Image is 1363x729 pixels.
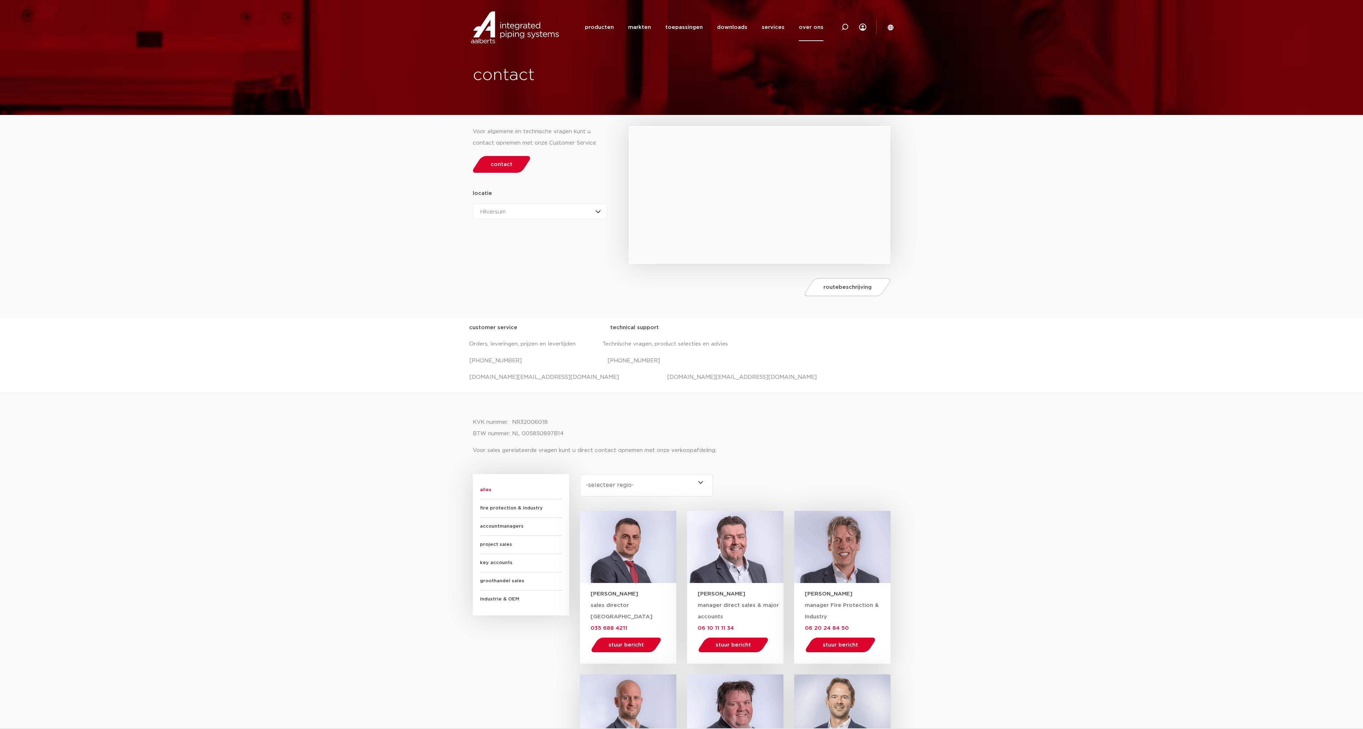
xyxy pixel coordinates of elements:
span: contact [491,162,512,167]
span: routebeschrijving [823,285,872,290]
a: 06 10 11 11 34 [698,625,734,631]
p: Voor sales gerelateerde vragen kunt u direct contact opnemen met onze verkoopafdeling: [473,445,891,456]
span: manager Fire Protection & Industry [805,603,879,619]
a: toepassingen [665,14,703,41]
span: key accounts [480,554,562,572]
a: over ons [799,14,823,41]
a: markten [628,14,651,41]
a: 06 20 24 84 50 [805,625,849,631]
span: groothandel sales [480,572,562,590]
span: stuur bericht [716,642,751,648]
a: contact [471,156,532,173]
span: project sales [480,536,562,554]
span: industrie & OEM [480,590,562,608]
span: fire protection & industry [480,499,562,518]
strong: locatie [473,191,492,196]
a: 035 688 4211 [591,625,627,631]
span: stuur bericht [608,642,644,648]
span: Hilversum [480,209,506,215]
h1: contact [473,64,708,87]
a: routebeschrijving [803,278,893,296]
a: producten [585,14,614,41]
p: KVK nummer: NR32006018 BTW nummer: NL 005850897B14 [473,417,891,439]
span: 06 10 11 11 34 [698,625,734,631]
h3: [PERSON_NAME] [805,590,891,598]
span: sales director [GEOGRAPHIC_DATA] [591,603,652,619]
div: my IPS [859,13,866,41]
span: 035 688 4211 [591,625,627,631]
div: Voor algemene en technische vragen kunt u contact opnemen met onze Customer Service [473,126,608,149]
p: Orders, leveringen, prijzen en levertijden Technische vragen, product selecties en advies [469,338,894,350]
a: downloads [717,14,747,41]
nav: Menu [585,14,823,41]
h3: [PERSON_NAME] [591,590,676,598]
strong: customer service technical support [469,325,659,330]
span: stuur bericht [823,642,858,648]
span: accountmanagers [480,518,562,536]
h3: [PERSON_NAME] [698,590,783,598]
span: manager direct sales & major accounts [698,603,779,619]
span: 06 20 24 84 50 [805,625,849,631]
a: services [762,14,785,41]
p: [DOMAIN_NAME][EMAIL_ADDRESS][DOMAIN_NAME] [DOMAIN_NAME][EMAIL_ADDRESS][DOMAIN_NAME] [469,372,894,383]
span: alles [480,481,562,499]
p: [PHONE_NUMBER] [PHONE_NUMBER] [469,355,894,367]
